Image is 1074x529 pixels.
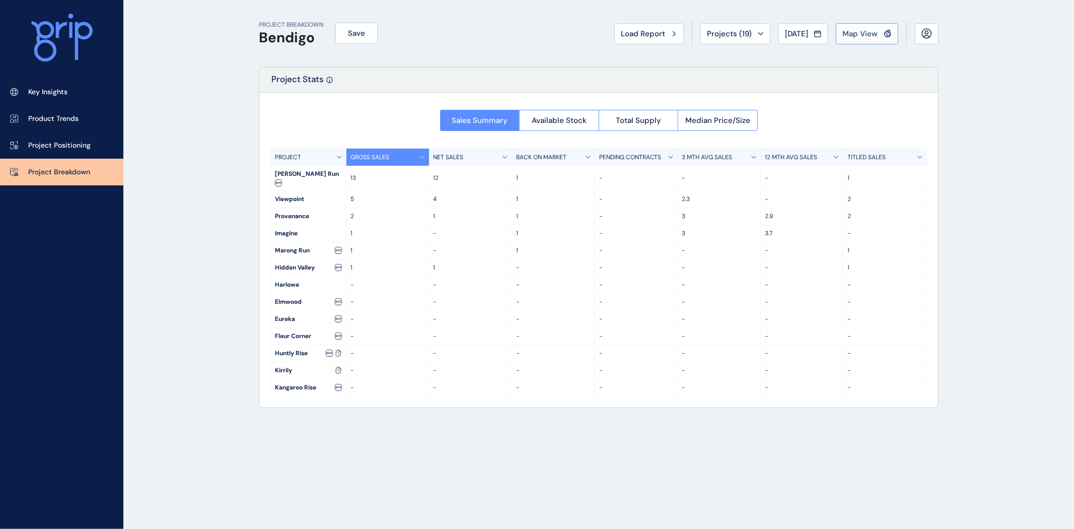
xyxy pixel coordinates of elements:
[434,153,464,162] p: NET SALES
[616,115,661,125] span: Total Supply
[682,349,756,358] p: -
[350,153,389,162] p: GROSS SALES
[271,166,346,190] div: [PERSON_NAME] Run
[516,281,591,289] p: -
[599,212,674,221] p: -
[847,195,922,204] p: 2
[599,349,674,358] p: -
[259,29,323,46] h1: Bendigo
[765,366,839,375] p: -
[350,315,425,323] p: -
[614,23,684,44] button: Load Report
[842,29,878,39] span: Map View
[847,212,922,221] p: 2
[350,383,425,392] p: -
[271,242,346,259] div: Marong Run
[847,366,922,375] p: -
[434,315,508,323] p: -
[847,349,922,358] p: -
[271,294,346,310] div: Elmwood
[700,23,770,44] button: Projects (19)
[847,263,922,272] p: 1
[434,174,508,182] p: 12
[778,23,828,44] button: [DATE]
[847,229,922,238] p: -
[682,174,756,182] p: -
[682,298,756,306] p: -
[682,366,756,375] p: -
[348,28,365,38] span: Save
[271,277,346,293] div: Harlowe
[599,110,678,131] button: Total Supply
[28,167,90,177] p: Project Breakdown
[532,115,587,125] span: Available Stock
[519,110,599,131] button: Available Stock
[599,332,674,341] p: -
[434,229,508,238] p: -
[28,141,91,151] p: Project Positioning
[434,298,508,306] p: -
[350,349,425,358] p: -
[599,153,662,162] p: PENDING CONTRACTS
[516,383,591,392] p: -
[28,114,79,124] p: Product Trends
[434,332,508,341] p: -
[765,298,839,306] p: -
[765,153,817,162] p: 12 MTH AVG SALES
[765,349,839,358] p: -
[452,115,508,125] span: Sales Summary
[350,366,425,375] p: -
[350,174,425,182] p: 13
[765,195,839,204] p: -
[516,263,591,272] p: -
[271,328,346,345] div: Fleur Corner
[847,153,886,162] p: TITLED SALES
[765,263,839,272] p: -
[682,383,756,392] p: -
[599,281,674,289] p: -
[599,174,674,182] p: -
[847,174,922,182] p: 1
[785,29,808,39] span: [DATE]
[516,246,591,255] p: 1
[682,229,756,238] p: 3
[516,229,591,238] p: 1
[765,212,839,221] p: 2.9
[271,362,346,379] div: Kirrily
[275,153,301,162] p: PROJECT
[682,315,756,323] p: -
[685,115,750,125] span: Median Price/Size
[350,212,425,221] p: 2
[682,153,732,162] p: 3 MTH AVG SALES
[599,195,674,204] p: -
[434,349,508,358] p: -
[847,315,922,323] p: -
[707,29,752,39] span: Projects ( 19 )
[350,195,425,204] p: 5
[350,332,425,341] p: -
[271,225,346,242] div: Imagine
[271,74,324,92] p: Project Stats
[599,366,674,375] p: -
[335,23,378,44] button: Save
[516,349,591,358] p: -
[271,191,346,208] div: Viewpoint
[350,281,425,289] p: -
[516,332,591,341] p: -
[682,332,756,341] p: -
[847,298,922,306] p: -
[599,229,674,238] p: -
[259,21,323,29] p: PROJECT BREAKDOWN
[682,212,756,221] p: 3
[765,174,839,182] p: -
[765,229,839,238] p: 3.7
[350,246,425,255] p: 1
[599,246,674,255] p: -
[516,298,591,306] p: -
[765,332,839,341] p: -
[516,174,591,182] p: 1
[271,345,346,362] div: Huntly Rise
[434,383,508,392] p: -
[599,315,674,323] p: -
[434,263,508,272] p: 1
